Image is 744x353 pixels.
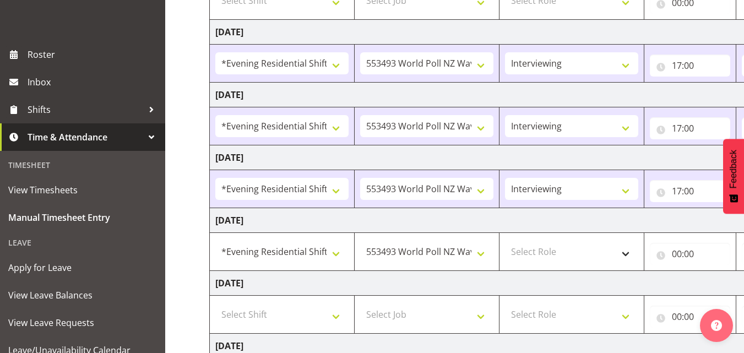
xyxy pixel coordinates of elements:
span: View Leave Requests [8,314,157,331]
a: Manual Timesheet Entry [3,204,162,231]
span: Shifts [28,101,143,118]
div: Leave [3,231,162,254]
a: View Timesheets [3,176,162,204]
span: Feedback [729,150,738,188]
input: Click to select... [650,180,730,202]
span: Inbox [28,74,160,90]
a: View Leave Requests [3,309,162,336]
img: help-xxl-2.png [711,320,722,331]
input: Click to select... [650,55,730,77]
span: Roster [28,46,160,63]
input: Click to select... [650,243,730,265]
a: View Leave Balances [3,281,162,309]
span: View Timesheets [8,182,157,198]
button: Feedback - Show survey [723,139,744,214]
span: View Leave Balances [8,287,157,303]
a: Apply for Leave [3,254,162,281]
input: Click to select... [650,306,730,328]
span: Apply for Leave [8,259,157,276]
input: Click to select... [650,117,730,139]
span: Time & Attendance [28,129,143,145]
div: Timesheet [3,154,162,176]
span: Manual Timesheet Entry [8,209,157,226]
